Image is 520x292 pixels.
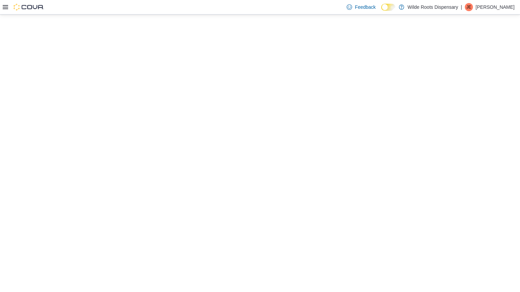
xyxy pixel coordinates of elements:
span: JE [467,3,471,11]
span: Feedback [355,4,375,10]
p: [PERSON_NAME] [476,3,515,11]
p: Wilde Roots Dispensary [408,3,458,11]
p: | [461,3,462,11]
input: Dark Mode [381,4,395,11]
img: Cova [14,4,44,10]
div: Joe Ennis [465,3,473,11]
a: Feedback [344,0,378,14]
